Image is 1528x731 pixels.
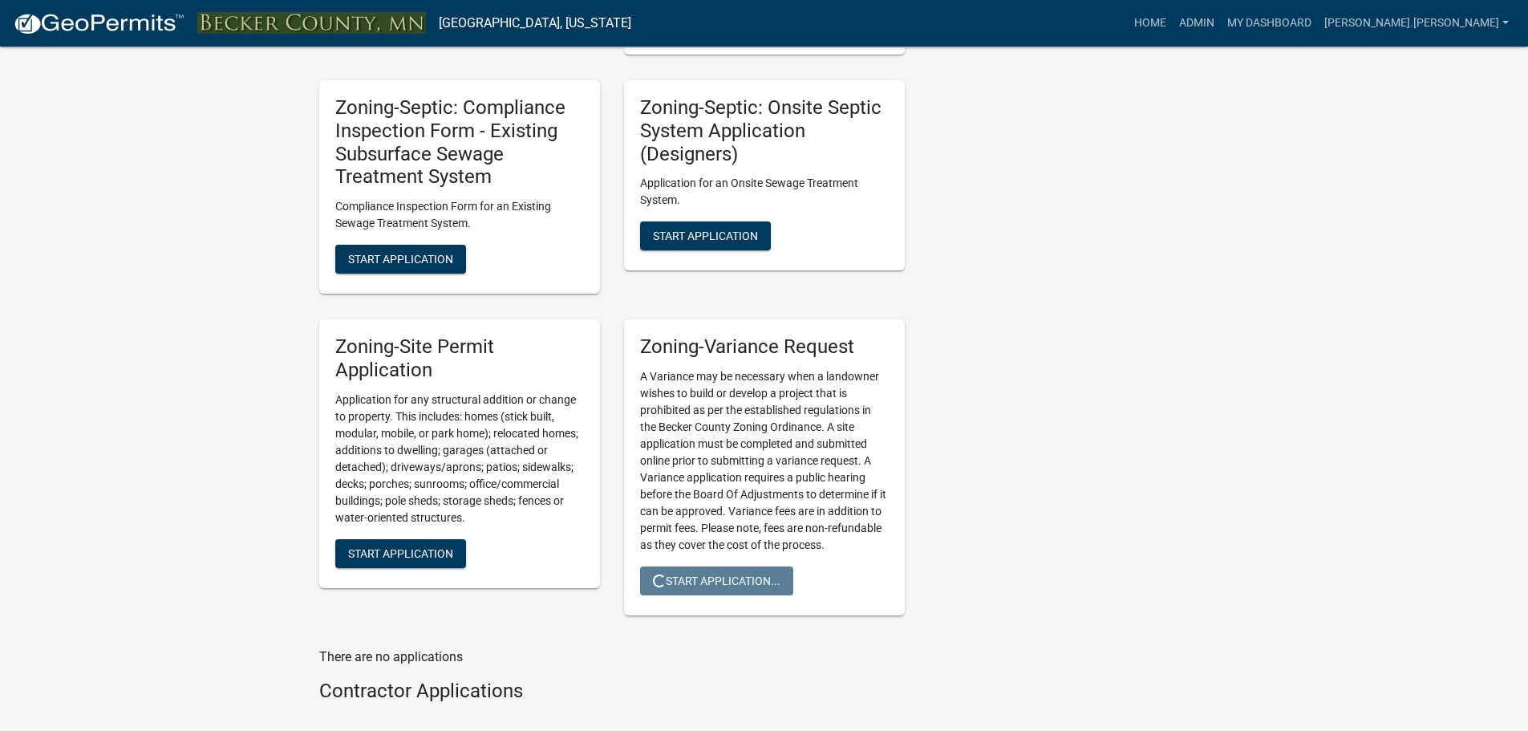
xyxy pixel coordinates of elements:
img: Becker County, Minnesota [197,12,426,34]
button: Start Application... [640,567,793,595]
button: Start Application [335,245,466,274]
p: Compliance Inspection Form for an Existing Sewage Treatment System. [335,198,584,232]
a: Home [1128,8,1173,39]
h5: Zoning-Variance Request [640,335,889,359]
a: [GEOGRAPHIC_DATA], [US_STATE] [439,10,631,37]
h5: Zoning-Septic: Onsite Septic System Application (Designers) [640,96,889,165]
span: Start Application [348,546,453,559]
a: My Dashboard [1221,8,1318,39]
span: Start Application [653,229,758,242]
h5: Zoning-Septic: Compliance Inspection Form - Existing Subsurface Sewage Treatment System [335,96,584,189]
wm-workflow-list-section: Contractor Applications [319,680,905,709]
p: A Variance may be necessary when a landowner wishes to build or develop a project that is prohibi... [640,368,889,554]
button: Start Application [640,221,771,250]
button: Start Application [335,539,466,568]
p: There are no applications [319,648,905,667]
span: Start Application... [653,575,780,587]
h4: Contractor Applications [319,680,905,703]
p: Application for an Onsite Sewage Treatment System. [640,175,889,209]
a: [PERSON_NAME].[PERSON_NAME] [1318,8,1515,39]
span: Start Application [348,253,453,266]
p: Application for any structural addition or change to property. This includes: homes (stick built,... [335,392,584,526]
a: Admin [1173,8,1221,39]
h5: Zoning-Site Permit Application [335,335,584,382]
